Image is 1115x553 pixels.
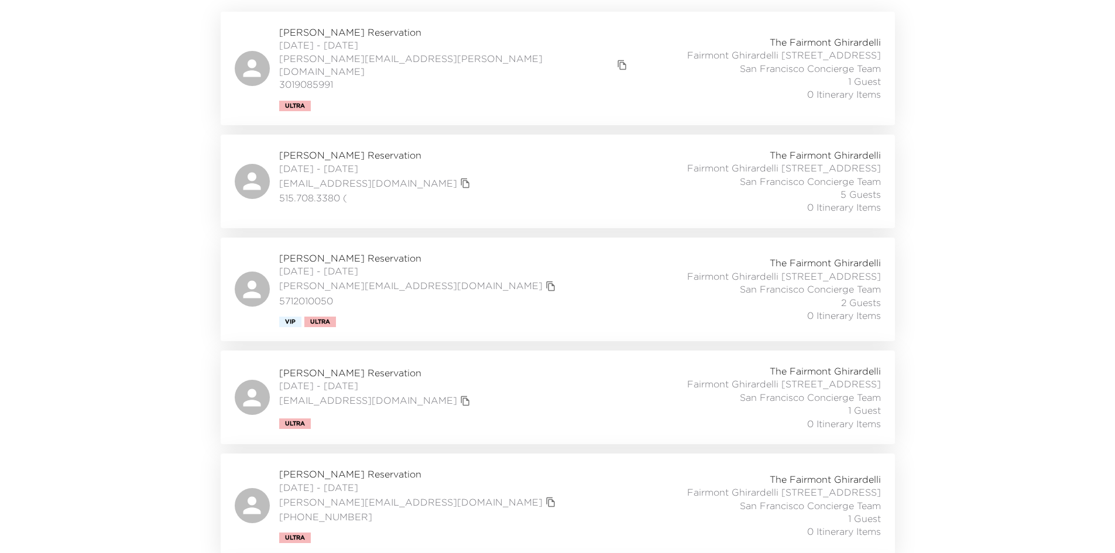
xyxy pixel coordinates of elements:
a: [PERSON_NAME][EMAIL_ADDRESS][DOMAIN_NAME] [279,279,543,292]
span: [DATE] - [DATE] [279,481,559,494]
span: The Fairmont Ghirardelli [770,256,881,269]
span: Vip [285,318,296,325]
button: copy primary member email [614,57,630,73]
button: copy primary member email [543,494,559,510]
span: Fairmont Ghirardelli [STREET_ADDRESS] [687,49,881,61]
span: San Francisco Concierge Team [740,391,881,404]
span: San Francisco Concierge Team [740,62,881,75]
span: Ultra [310,318,330,325]
span: [PERSON_NAME] Reservation [279,149,474,162]
span: [DATE] - [DATE] [279,379,474,392]
span: The Fairmont Ghirardelli [770,149,881,162]
span: 1 Guest [848,75,881,88]
span: San Francisco Concierge Team [740,283,881,296]
a: [PERSON_NAME][EMAIL_ADDRESS][DOMAIN_NAME] [279,496,543,509]
span: 0 Itinerary Items [807,88,881,101]
span: San Francisco Concierge Team [740,175,881,188]
span: 2 Guests [841,296,881,309]
span: Fairmont Ghirardelli [STREET_ADDRESS] [687,162,881,174]
span: Fairmont Ghirardelli [STREET_ADDRESS] [687,486,881,499]
span: 1 Guest [848,512,881,525]
span: [PERSON_NAME] Reservation [279,366,474,379]
span: San Francisco Concierge Team [740,499,881,512]
button: copy primary member email [457,175,474,191]
button: copy primary member email [543,278,559,294]
span: 1 Guest [848,404,881,417]
span: Ultra [285,420,305,427]
span: The Fairmont Ghirardelli [770,473,881,486]
a: [EMAIL_ADDRESS][DOMAIN_NAME] [279,394,457,407]
a: [PERSON_NAME] Reservation[DATE] - [DATE][PERSON_NAME][EMAIL_ADDRESS][DOMAIN_NAME]copy primary mem... [221,238,895,341]
span: [DATE] - [DATE] [279,162,474,175]
span: 0 Itinerary Items [807,309,881,322]
span: 515.708.3380 ( [279,191,474,204]
span: [DATE] - [DATE] [279,39,631,51]
a: [EMAIL_ADDRESS][DOMAIN_NAME] [279,177,457,190]
a: [PERSON_NAME][EMAIL_ADDRESS][PERSON_NAME][DOMAIN_NAME] [279,52,615,78]
span: [PERSON_NAME] Reservation [279,26,631,39]
span: Ultra [285,102,305,109]
button: copy primary member email [457,393,474,409]
span: Fairmont Ghirardelli [STREET_ADDRESS] [687,270,881,283]
span: 0 Itinerary Items [807,417,881,430]
span: [PERSON_NAME] Reservation [279,252,559,265]
span: The Fairmont Ghirardelli [770,365,881,377]
a: [PERSON_NAME] Reservation[DATE] - [DATE][EMAIL_ADDRESS][DOMAIN_NAME]copy primary member emailUltr... [221,351,895,444]
span: 5712010050 [279,294,559,307]
span: 0 Itinerary Items [807,525,881,538]
span: The Fairmont Ghirardelli [770,36,881,49]
span: [PERSON_NAME] Reservation [279,468,559,480]
span: [DATE] - [DATE] [279,265,559,277]
span: 0 Itinerary Items [807,201,881,214]
span: Ultra [285,534,305,541]
span: 3019085991 [279,78,631,91]
span: Fairmont Ghirardelli [STREET_ADDRESS] [687,377,881,390]
span: [PHONE_NUMBER] [279,510,559,523]
a: [PERSON_NAME] Reservation[DATE] - [DATE][EMAIL_ADDRESS][DOMAIN_NAME]copy primary member email515.... [221,135,895,228]
a: [PERSON_NAME] Reservation[DATE] - [DATE][PERSON_NAME][EMAIL_ADDRESS][PERSON_NAME][DOMAIN_NAME]cop... [221,12,895,125]
span: 5 Guests [840,188,881,201]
